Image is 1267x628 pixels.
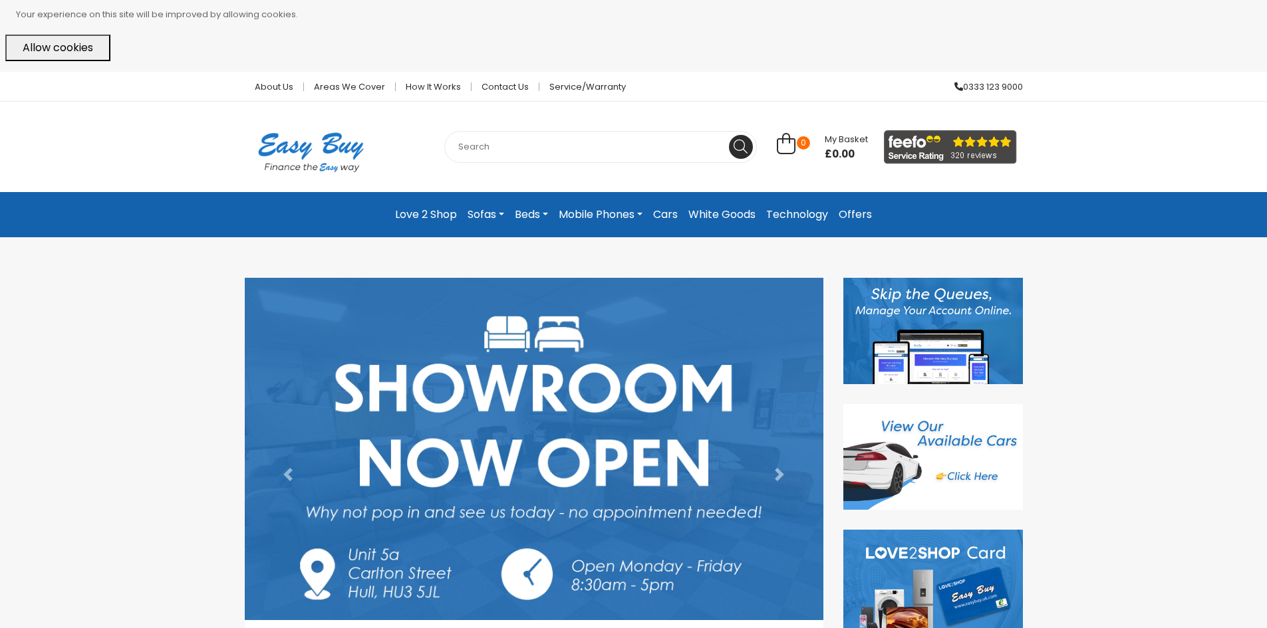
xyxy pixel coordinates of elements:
img: Easy Buy [245,115,377,189]
img: Discover our App [843,278,1023,384]
a: How it works [396,82,472,91]
a: White Goods [683,203,761,227]
img: Cars [843,404,1023,510]
span: My Basket [825,133,868,146]
a: 0333 123 9000 [944,82,1023,91]
img: Showroom Now Open! [245,278,823,620]
a: Service/Warranty [539,82,626,91]
span: 0 [797,136,810,150]
a: Sofas [462,203,509,227]
a: Areas we cover [304,82,396,91]
span: £0.00 [825,148,868,161]
button: Allow cookies [5,35,110,61]
a: About Us [245,82,304,91]
a: Mobile Phones [553,203,648,227]
input: Search [444,131,757,163]
p: Your experience on this site will be improved by allowing cookies. [16,5,1262,24]
a: Offers [833,203,877,227]
a: Contact Us [472,82,539,91]
a: Technology [761,203,833,227]
img: feefo_logo [884,130,1017,164]
a: 0 My Basket £0.00 [777,140,868,156]
a: Cars [648,203,683,227]
a: Beds [509,203,553,227]
a: Love 2 Shop [390,203,462,227]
